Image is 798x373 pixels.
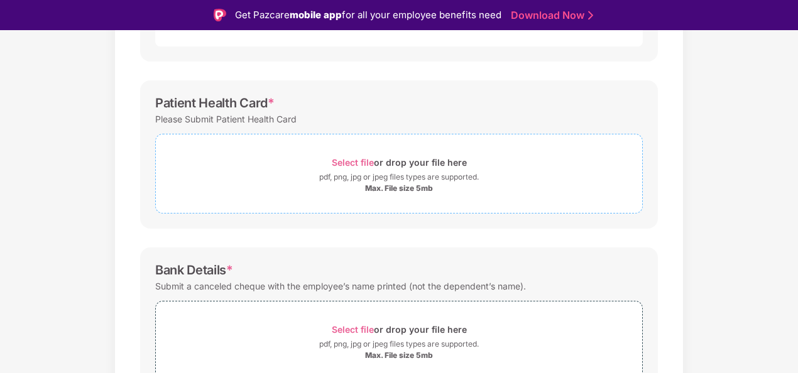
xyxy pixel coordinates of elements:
div: or drop your file here [332,321,467,338]
span: Select fileor drop your file herepdf, png, jpg or jpeg files types are supported.Max. File size 5mb [156,144,642,203]
a: Download Now [511,9,589,22]
span: Select fileor drop your file herepdf, png, jpg or jpeg files types are supported.Max. File size 5mb [156,311,642,370]
div: Max. File size 5mb [365,350,433,360]
div: Submit a canceled cheque with the employee’s name printed (not the dependent’s name). [155,278,526,295]
img: Stroke [588,9,593,22]
div: Please Submit Patient Health Card [155,111,297,127]
div: Get Pazcare for all your employee benefits need [235,8,501,23]
div: Patient Health Card [155,95,275,111]
div: pdf, png, jpg or jpeg files types are supported. [319,338,479,350]
div: Max. File size 5mb [365,183,433,193]
span: Select file [332,324,374,335]
span: Select file [332,157,374,168]
div: pdf, png, jpg or jpeg files types are supported. [319,171,479,183]
div: or drop your file here [332,154,467,171]
div: Bank Details [155,262,233,278]
img: Logo [214,9,226,21]
strong: mobile app [290,9,342,21]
